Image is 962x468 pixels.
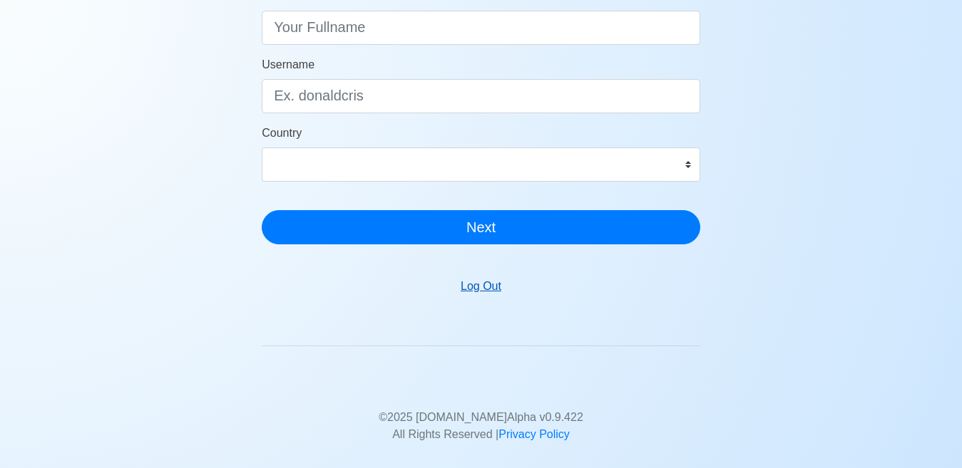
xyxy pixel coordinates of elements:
a: Privacy Policy [498,428,570,440]
button: Log Out [451,273,511,300]
p: © 2025 [DOMAIN_NAME] Alpha v 0.9.422 All Rights Reserved | [272,392,690,443]
label: Country [262,125,302,142]
button: Next [262,210,700,244]
span: Username [262,58,314,71]
input: Your Fullname [262,11,700,45]
input: Ex. donaldcris [262,79,700,113]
